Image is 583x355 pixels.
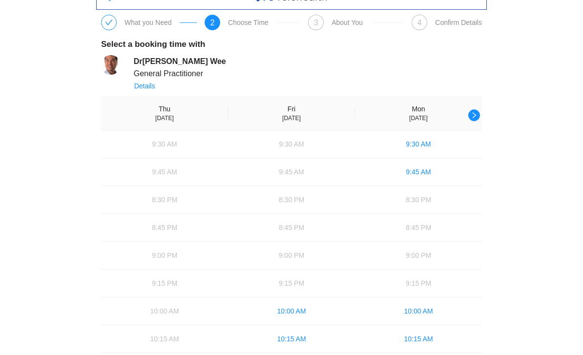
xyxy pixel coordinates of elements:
button: 10:00 AM [101,297,228,325]
button: 8:45 PM [355,214,482,241]
span: Details [134,81,155,91]
span: 4 [417,19,422,27]
span: 2 [210,19,215,27]
button: 9:00 PM [101,242,228,269]
div: Mon [412,104,425,114]
button: 9:15 PM [355,270,482,297]
button: 10:15 AM [228,325,355,353]
span: 10:15 AM [404,334,433,344]
div: [DATE] [155,114,174,122]
div: Confirm Details [435,19,482,26]
div: Select a booking time with [101,38,482,51]
span: check [105,19,113,26]
button: 9:45 AM [355,158,482,186]
div: Dr [PERSON_NAME] Wee [134,55,226,67]
div: Thu [159,104,170,114]
img: UserFilesPublic%2FlwW1Pg3ODiebTZP3gVY0QmN0plD2%2Flogo%2Ffront%20cover-3%20left%20crop.jpg [101,55,121,75]
span: 3 [314,19,318,27]
button: Details [134,80,159,92]
button: 9:30 AM [355,130,482,158]
button: 8:45 PM [101,214,228,241]
div: About You [332,19,363,26]
button: 9:30 AM [101,130,228,158]
div: [DATE] [282,114,301,122]
span: right [471,112,478,120]
div: What you Need [125,19,172,26]
span: 9:45 AM [406,167,431,177]
button: 10:15 AM [355,325,482,353]
div: [DATE] [409,114,428,122]
button: 8:30 PM [101,186,228,213]
span: 10:15 AM [277,334,306,344]
button: 9:00 PM [355,242,482,269]
div: Choose Time [228,19,268,26]
button: 8:30 PM [355,186,482,213]
button: 9:30 AM [228,130,355,158]
span: 9:30 AM [406,139,431,149]
button: 10:15 AM [101,325,228,353]
span: 10:00 AM [277,306,306,316]
div: General Practitioner [134,67,226,80]
button: 8:45 PM [228,214,355,241]
button: 9:15 PM [228,270,355,297]
button: 8:30 PM [228,186,355,213]
button: 9:15 PM [101,270,228,297]
button: 9:45 AM [101,158,228,186]
span: 10:00 AM [404,306,433,316]
button: 9:45 AM [228,158,355,186]
button: 10:00 AM [355,297,482,325]
button: 10:00 AM [228,297,355,325]
div: Fri [288,104,295,114]
button: 9:00 PM [228,242,355,269]
button: right [468,109,480,121]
